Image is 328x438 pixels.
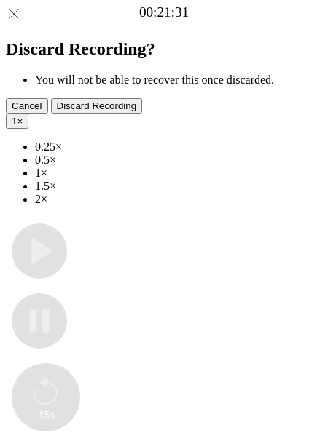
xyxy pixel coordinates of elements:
li: 0.5× [35,154,322,167]
li: 1× [35,167,322,180]
a: 00:21:31 [139,4,189,20]
li: 1.5× [35,180,322,193]
button: Cancel [6,98,48,114]
button: Discard Recording [51,98,143,114]
span: 1 [12,116,17,127]
li: You will not be able to recover this once discarded. [35,73,322,87]
button: 1× [6,114,28,129]
h2: Discard Recording? [6,39,322,59]
li: 2× [35,193,322,206]
li: 0.25× [35,140,322,154]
